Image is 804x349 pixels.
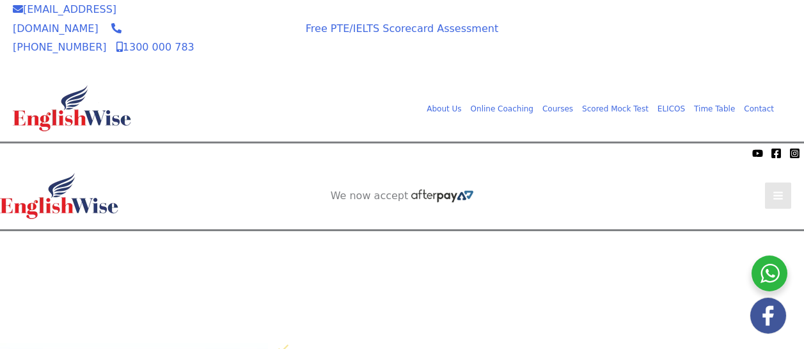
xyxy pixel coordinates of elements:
[13,3,116,35] a: [EMAIL_ADDRESS][DOMAIN_NAME]
[771,148,782,159] a: Facebook
[542,104,573,113] span: Courses
[744,104,774,113] span: Contact
[739,102,778,116] a: Contact
[750,298,786,334] img: white-facebook.png
[422,102,466,116] a: About UsMenu Toggle
[221,19,274,44] span: We now accept
[578,102,653,116] a: Scored Mock TestMenu Toggle
[13,85,131,131] img: cropped-ew-logo
[304,241,501,267] a: AI SCORED PTE SOFTWARE REGISTER FOR FREE SOFTWARE TRIAL
[471,104,533,113] span: Online Coaching
[690,102,739,116] a: Time TableMenu Toggle
[538,102,578,116] a: CoursesMenu Toggle
[427,104,461,113] span: About Us
[6,147,74,159] span: We now accept
[582,104,649,113] span: Scored Mock Test
[653,102,690,116] a: ELICOS
[331,190,409,202] span: We now accept
[413,99,778,118] nav: Site Navigation: Main Menu
[694,104,735,113] span: Time Table
[466,102,538,116] a: Online CoachingMenu Toggle
[324,190,480,203] aside: Header Widget 2
[306,22,498,35] a: Free PTE/IELTS Scorecard Assessment
[230,47,265,54] img: Afterpay-Logo
[581,27,778,53] a: AI SCORED PTE SOFTWARE REGISTER FOR FREE SOFTWARE TRIAL
[567,17,791,58] aside: Header Widget 1
[752,148,763,159] a: YouTube
[116,41,194,53] a: 1300 000 783
[789,148,800,159] a: Instagram
[290,231,514,273] aside: Header Widget 1
[411,190,473,202] img: Afterpay-Logo
[658,104,685,113] span: ELICOS
[268,310,804,329] p: Click below to know why EnglishWise has worlds best AI scored PTE software
[77,150,113,157] img: Afterpay-Logo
